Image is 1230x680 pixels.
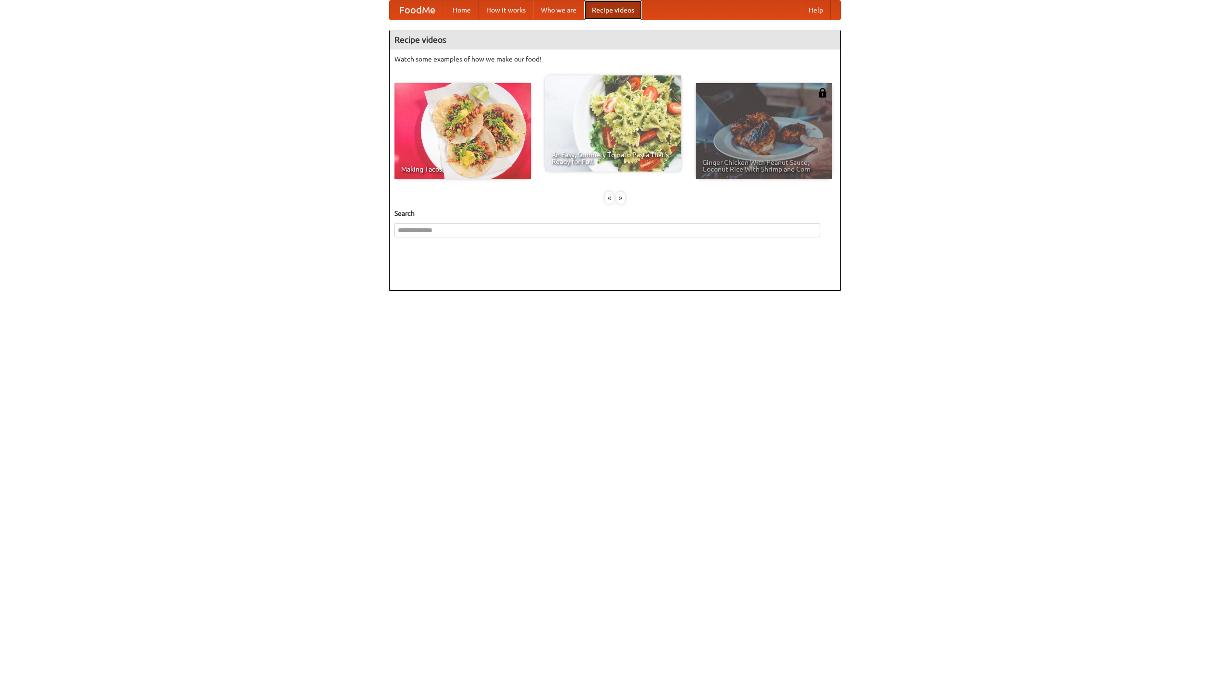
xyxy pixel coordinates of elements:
div: « [605,192,614,204]
img: 483408.png [818,88,827,98]
a: An Easy, Summery Tomato Pasta That's Ready for Fall [545,75,681,172]
div: » [616,192,625,204]
a: Home [445,0,479,20]
a: FoodMe [390,0,445,20]
p: Watch some examples of how we make our food! [394,54,836,64]
a: Making Tacos [394,83,531,179]
span: Making Tacos [401,166,524,173]
a: Recipe videos [584,0,642,20]
h5: Search [394,209,836,218]
a: Who we are [533,0,584,20]
span: An Easy, Summery Tomato Pasta That's Ready for Fall [552,151,675,165]
h4: Recipe videos [390,30,840,49]
a: How it works [479,0,533,20]
a: Help [801,0,831,20]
